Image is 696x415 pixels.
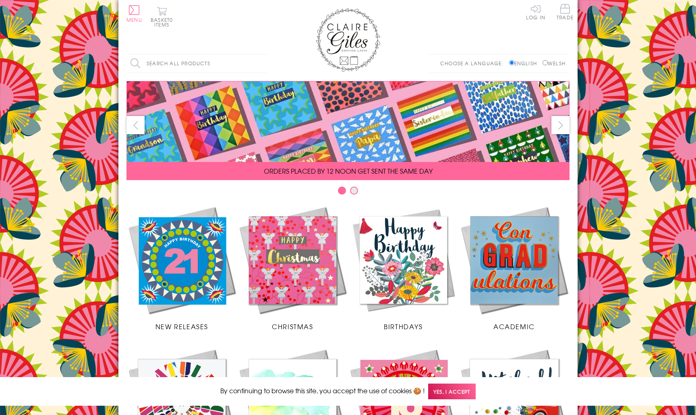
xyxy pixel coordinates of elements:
[509,60,541,67] label: English
[428,384,476,399] span: Yes, I accept
[509,60,514,65] input: English
[272,322,313,331] span: Christmas
[493,322,535,331] span: Academic
[259,54,267,73] input: Search
[154,16,173,28] span: 0 items
[459,205,570,331] a: Academic
[316,8,380,72] img: Claire Giles Greetings Cards
[126,16,142,23] span: Menu
[155,322,208,331] span: New Releases
[440,60,507,67] p: Choose a language:
[543,60,548,65] input: Welsh
[350,187,358,195] button: Carousel Page 2
[126,205,237,331] a: New Releases
[348,205,459,331] a: Birthdays
[151,6,173,27] button: Basket0 items
[526,4,545,20] a: Log In
[237,205,348,331] a: Christmas
[384,322,423,331] span: Birthdays
[126,186,570,199] div: Carousel Pagination
[126,54,267,73] input: Search all products
[126,116,145,134] button: prev
[557,4,574,21] a: Trade
[551,116,570,134] button: next
[264,166,433,176] span: ORDERS PLACED BY 12 NOON GET SENT THE SAME DAY
[557,4,574,20] span: Trade
[543,60,565,67] label: Welsh
[338,187,346,195] button: Carousel Page 1 (Current Slide)
[126,5,142,22] button: Menu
